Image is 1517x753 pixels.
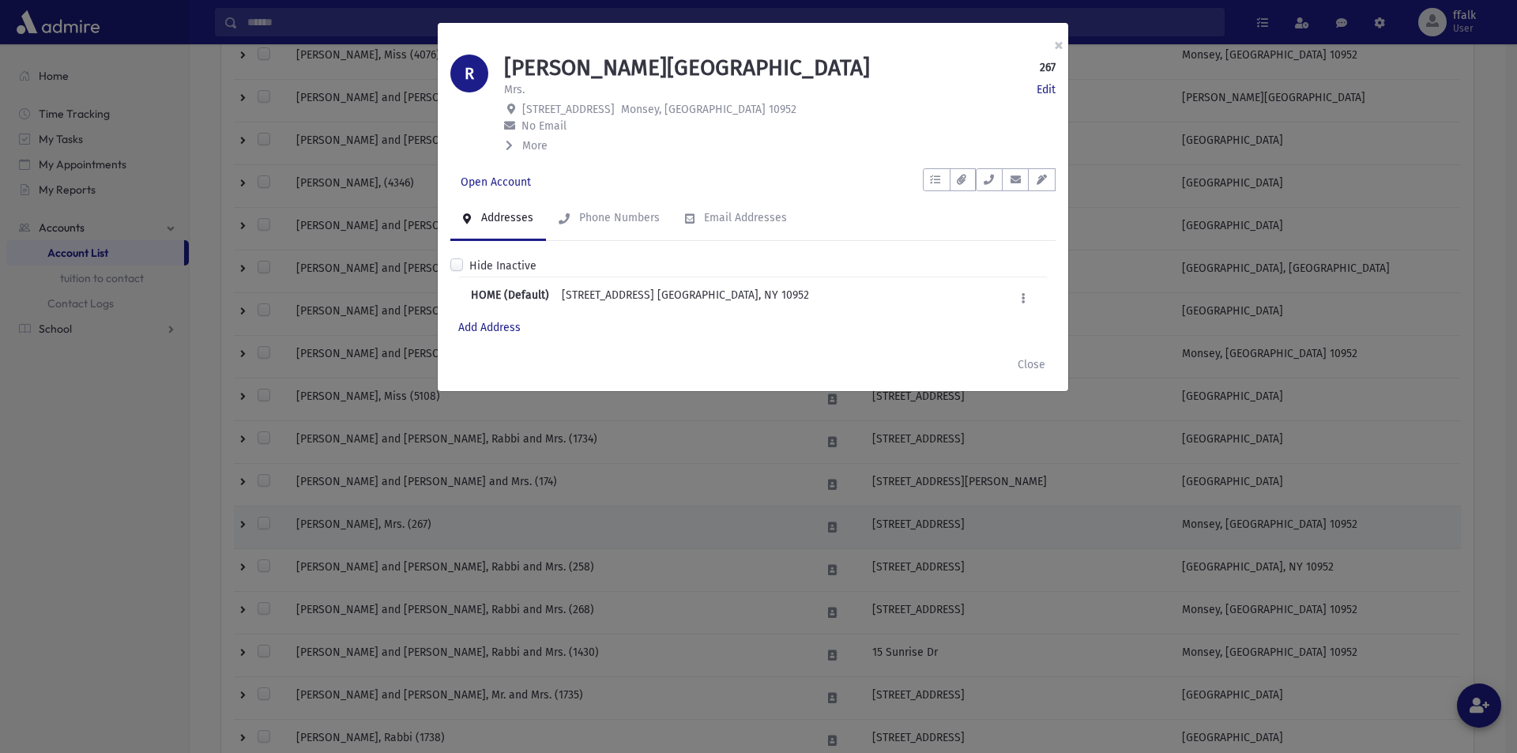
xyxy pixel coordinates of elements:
div: [STREET_ADDRESS] [GEOGRAPHIC_DATA], NY 10952 [562,287,809,310]
strong: 267 [1040,59,1056,76]
div: Phone Numbers [576,211,660,224]
span: More [522,139,548,152]
div: R [450,55,488,92]
button: Close [1007,350,1056,378]
button: × [1041,23,1076,67]
span: No Email [521,119,567,133]
span: Monsey, [GEOGRAPHIC_DATA] 10952 [621,103,796,116]
span: [STREET_ADDRESS] [522,103,615,116]
h1: [PERSON_NAME][GEOGRAPHIC_DATA] [504,55,870,81]
a: Email Addresses [672,197,800,241]
div: Email Addresses [701,211,787,224]
a: Add Address [458,321,521,334]
p: Mrs. [504,81,525,98]
a: Phone Numbers [546,197,672,241]
b: HOME (Default) [471,287,549,310]
div: Addresses [478,211,533,224]
button: More [504,137,549,154]
a: Open Account [450,168,541,197]
label: Hide Inactive [469,258,536,274]
a: Edit [1037,81,1056,98]
a: Addresses [450,197,546,241]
